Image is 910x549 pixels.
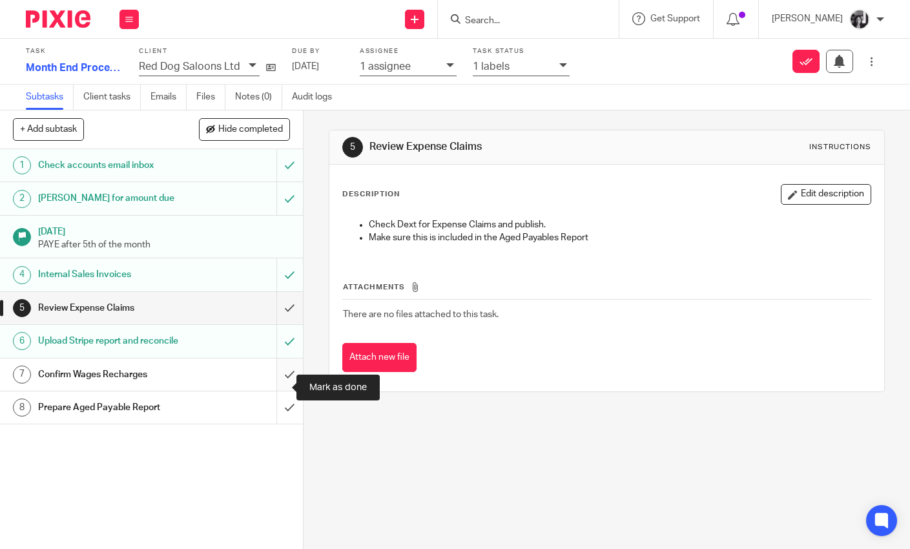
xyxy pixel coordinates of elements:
p: Check Dext for Expense Claims and publish. [369,218,871,231]
span: Attachments [343,284,405,291]
p: 1 assignee [360,61,411,72]
input: Search [464,16,580,27]
div: 5 [13,299,31,317]
div: 2 [13,190,31,208]
button: Edit description [781,184,871,205]
img: IMG_7103.jpg [849,9,870,30]
h1: Prepare Aged Payable Report [38,398,189,417]
button: + Add subtask [13,118,84,140]
h1: Check accounts email inbox [38,156,189,175]
p: 1 labels [473,61,510,72]
div: 6 [13,332,31,350]
button: Hide completed [199,118,290,140]
div: 4 [13,266,31,284]
h1: Review Expense Claims [38,298,189,318]
button: Attach new file [342,343,417,372]
label: Task status [473,47,570,56]
h1: Review Expense Claims [369,140,634,154]
a: Audit logs [292,85,342,110]
h1: [PERSON_NAME] for amount due [38,189,189,208]
p: Description [342,189,400,200]
a: Client tasks [83,85,141,110]
label: Assignee [360,47,457,56]
h1: Internal Sales Invoices [38,265,189,284]
label: Due by [292,47,344,56]
label: Client [139,47,276,56]
label: Task [26,47,123,56]
div: 5 [342,137,363,158]
p: [PERSON_NAME] [772,12,843,25]
div: Instructions [809,142,871,152]
div: 8 [13,399,31,417]
p: Red Dog Saloons Ltd [139,61,240,72]
span: Get Support [650,14,700,23]
p: PAYE after 5th of the month [38,238,290,251]
a: Notes (0) [235,85,282,110]
div: 1 [13,156,31,174]
a: Files [196,85,225,110]
span: Hide completed [218,125,283,135]
h1: [DATE] [38,222,290,238]
p: Make sure this is included in the Aged Payables Report [369,231,871,244]
a: Subtasks [26,85,74,110]
a: Emails [150,85,187,110]
h1: Upload Stripe report and reconcile [38,331,189,351]
div: 7 [13,366,31,384]
span: [DATE] [292,62,319,71]
span: There are no files attached to this task. [343,310,499,319]
h1: Confirm Wages Recharges [38,365,189,384]
img: Pixie [26,10,90,28]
